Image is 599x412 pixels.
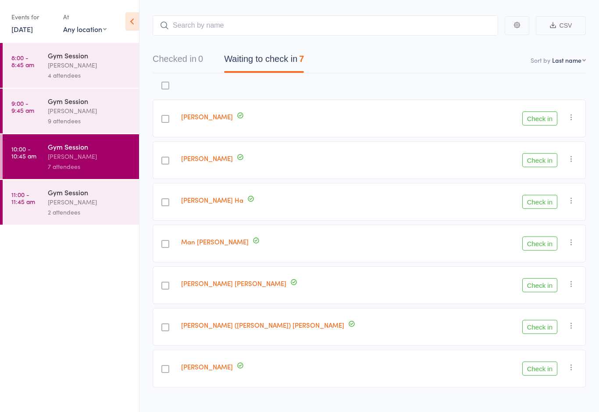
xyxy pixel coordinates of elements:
div: 7 attendees [48,161,132,172]
div: [PERSON_NAME] [48,60,132,70]
div: 7 [299,54,304,64]
button: Check in [522,195,557,209]
div: [PERSON_NAME] [48,106,132,116]
div: Gym Session [48,50,132,60]
a: [PERSON_NAME] Ha [181,195,243,204]
div: At [63,10,107,24]
div: [PERSON_NAME] [48,151,132,161]
a: 8:00 -8:45 amGym Session[PERSON_NAME]4 attendees [3,43,139,88]
div: [PERSON_NAME] [48,197,132,207]
label: Sort by [531,56,550,64]
button: Check in [522,111,557,125]
input: Search by name [153,15,498,36]
a: [DATE] [11,24,33,34]
a: 11:00 -11:45 amGym Session[PERSON_NAME]2 attendees [3,180,139,225]
button: Check in [522,236,557,251]
a: [PERSON_NAME] [181,112,233,121]
div: Events for [11,10,54,24]
div: Gym Session [48,96,132,106]
div: Last name [552,56,581,64]
div: Gym Session [48,142,132,151]
a: 9:00 -9:45 amGym Session[PERSON_NAME]9 attendees [3,89,139,133]
time: 11:00 - 11:45 am [11,191,35,205]
time: 9:00 - 9:45 am [11,100,34,114]
div: 0 [198,54,203,64]
a: [PERSON_NAME] ([PERSON_NAME]) [PERSON_NAME] [181,320,344,330]
button: Checked in0 [153,50,203,73]
button: Check in [522,362,557,376]
div: 4 attendees [48,70,132,80]
div: 2 attendees [48,207,132,217]
a: [PERSON_NAME] [181,154,233,163]
div: 9 attendees [48,116,132,126]
button: Check in [522,153,557,167]
button: CSV [536,16,586,35]
time: 10:00 - 10:45 am [11,145,36,159]
a: Man [PERSON_NAME] [181,237,249,246]
a: 10:00 -10:45 amGym Session[PERSON_NAME]7 attendees [3,134,139,179]
button: Check in [522,320,557,334]
button: Check in [522,278,557,292]
button: Waiting to check in7 [224,50,304,73]
time: 8:00 - 8:45 am [11,54,34,68]
div: Gym Session [48,187,132,197]
a: [PERSON_NAME] [PERSON_NAME] [181,279,286,288]
div: Any location [63,24,107,34]
a: [PERSON_NAME] [181,362,233,371]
